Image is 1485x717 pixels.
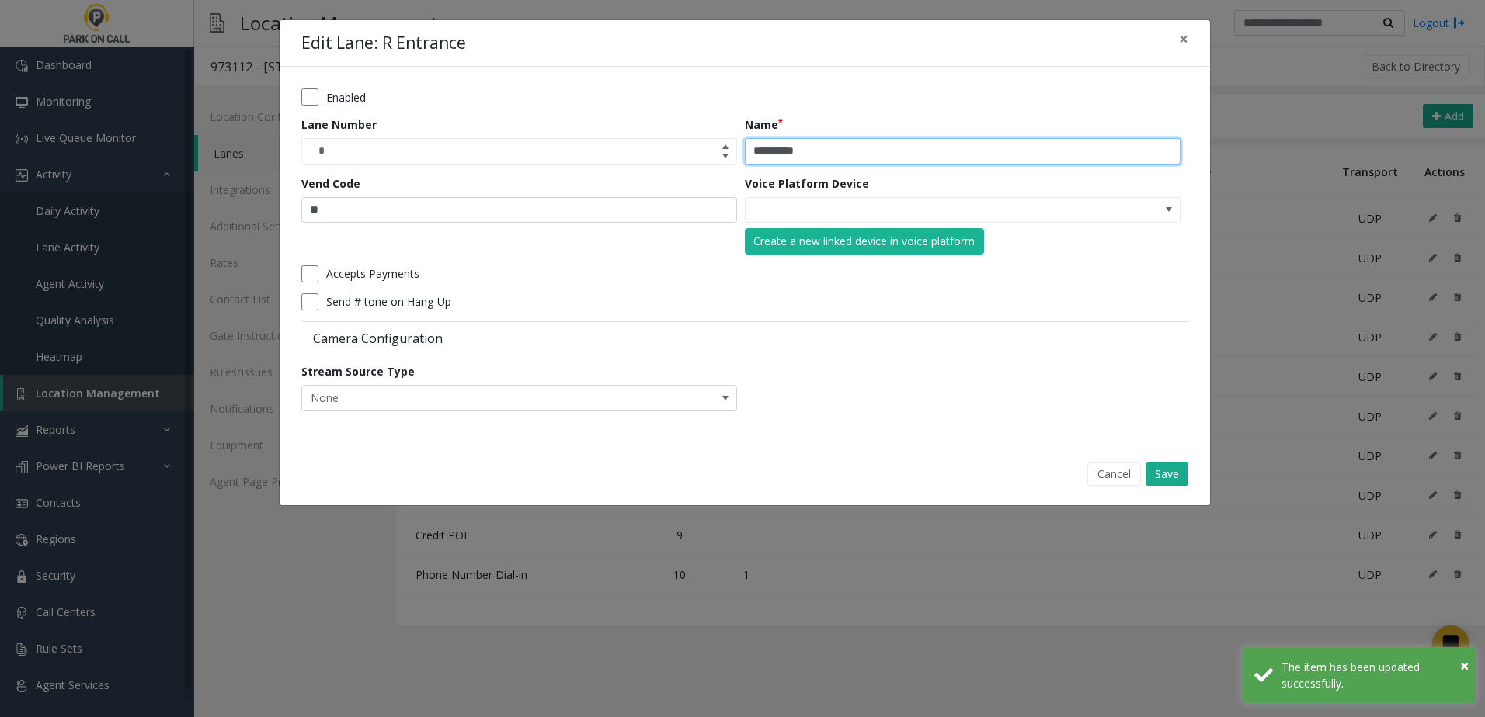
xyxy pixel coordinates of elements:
[301,175,360,192] label: Vend Code
[745,228,984,255] button: Create a new linked device in voice platform
[745,175,869,192] label: Voice Platform Device
[326,89,366,106] label: Enabled
[715,151,736,164] span: Decrease value
[1282,659,1464,691] div: The item has been updated successfully.
[1460,654,1469,677] button: Close
[745,116,783,133] label: Name
[1087,462,1141,486] button: Cancel
[302,386,649,410] span: None
[1460,655,1469,676] span: ×
[1168,20,1199,58] button: Close
[1179,28,1188,50] span: ×
[326,293,451,310] label: Send # tone on Hang-Up
[1146,462,1188,486] button: Save
[301,363,415,379] label: Stream Source Type
[746,198,1093,223] input: NO DATA FOUND
[753,233,975,249] div: Create a new linked device in voice platform
[326,265,419,282] label: Accepts Payments
[715,139,736,151] span: Increase value
[301,330,741,347] label: Camera Configuration
[301,31,466,56] h4: Edit Lane: R Entrance
[301,116,377,133] label: Lane Number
